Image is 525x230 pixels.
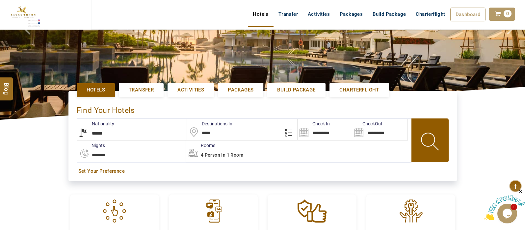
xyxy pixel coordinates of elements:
span: Packages [228,87,253,93]
a: Set Your Preference [78,168,447,175]
iframe: chat widget [484,189,525,220]
span: Blog [2,82,11,88]
label: Check In [298,120,330,127]
a: Charterflight [329,83,389,97]
span: 4 Person in 1 Room [201,152,243,158]
label: Rooms [186,142,215,149]
span: 0 [504,10,512,17]
label: CheckOut [353,120,382,127]
div: Find Your Hotels [77,99,449,118]
a: Build Package [267,83,325,97]
a: 0 [489,8,515,21]
span: Transfer [129,87,154,93]
label: nights [77,142,105,149]
span: Hotels [87,87,105,93]
span: Charterflight [339,87,379,93]
a: Hotels [248,8,273,21]
label: Destinations In [187,120,232,127]
a: Transfer [119,83,164,97]
span: Activities [177,87,204,93]
input: Search [353,119,407,140]
a: Activities [168,83,214,97]
span: Charterflight [416,11,445,17]
a: Hotels [77,83,115,97]
a: Transfer [274,8,303,21]
input: Search [298,119,353,140]
a: Charterflight [411,8,450,21]
span: Dashboard [456,12,481,17]
a: Packages [335,8,368,21]
span: Build Package [277,87,315,93]
label: Nationality [77,120,114,127]
a: Packages [218,83,263,97]
a: Activities [303,8,335,21]
img: The Royal Line Holidays [5,3,41,28]
a: Build Package [368,8,411,21]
